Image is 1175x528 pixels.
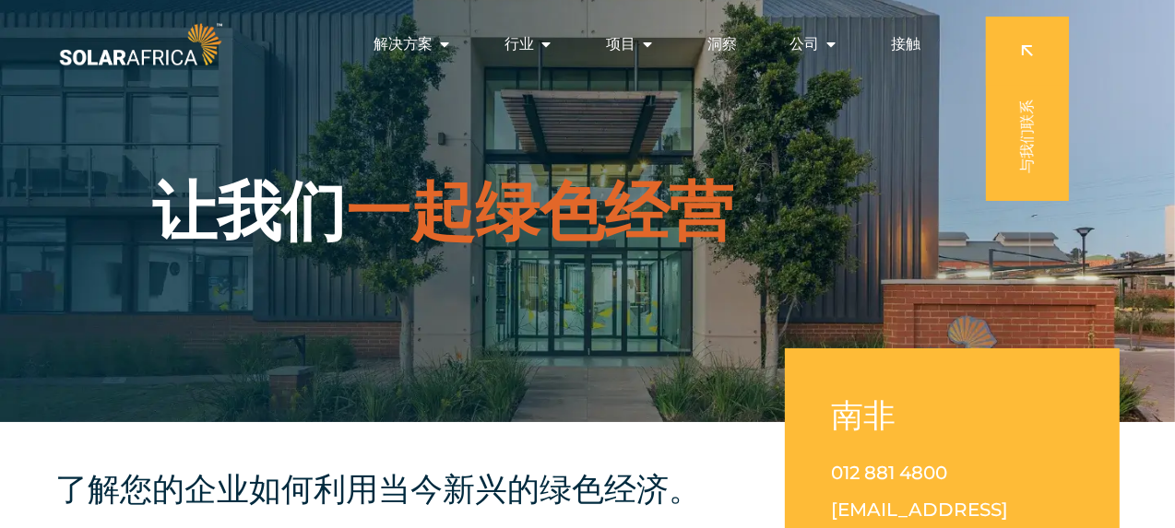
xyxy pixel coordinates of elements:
nav: 菜单 [226,26,935,63]
font: 让我们 [152,171,346,251]
font: 公司 [789,35,819,53]
a: 接触 [891,33,920,55]
font: 行业 [504,35,534,53]
font: 南非 [831,395,896,435]
font: 洞察 [707,35,737,53]
div: 菜单切换 [226,26,935,63]
font: 解决方案 [374,35,433,53]
a: 012 881 4800 [831,462,947,484]
a: 洞察 [707,33,737,55]
font: 项目 [606,35,635,53]
font: 接触 [891,35,920,53]
font: 了解您的企业如何利用当今新兴的绿色经济。 [55,469,701,509]
font: 一起绿色经营 [346,171,733,251]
